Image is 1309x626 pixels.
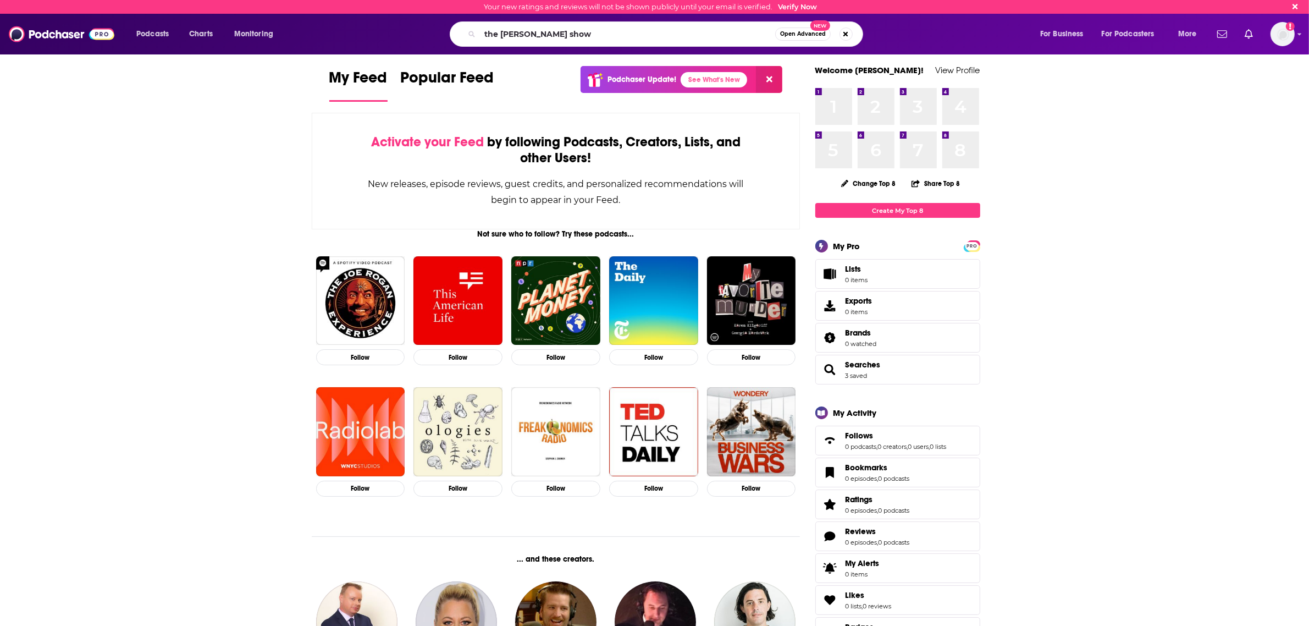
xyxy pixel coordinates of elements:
[846,463,910,473] a: Bookmarks
[371,134,484,150] span: Activate your Feed
[707,349,796,365] button: Follow
[609,256,698,345] img: The Daily
[227,25,288,43] button: open menu
[819,465,841,480] a: Bookmarks
[846,443,877,451] a: 0 podcasts
[846,340,877,348] a: 0 watched
[1032,25,1097,43] button: open menu
[846,296,872,306] span: Exports
[819,362,841,377] a: Searches
[846,570,880,578] span: 0 items
[609,387,698,476] img: TED Talks Daily
[846,526,910,536] a: Reviews
[877,443,878,451] span: ,
[879,475,910,482] a: 0 podcasts
[846,431,874,441] span: Follows
[930,443,947,451] a: 0 lists
[1286,22,1295,31] svg: Email not verified
[234,26,273,42] span: Monitoring
[1170,25,1211,43] button: open menu
[833,408,877,418] div: My Activity
[460,21,874,47] div: Search podcasts, credits, & more...
[965,241,979,250] a: PRO
[1178,26,1197,42] span: More
[312,554,800,564] div: ... and these creators.
[833,241,860,251] div: My Pro
[878,443,907,451] a: 0 creators
[819,561,841,576] span: My Alerts
[511,387,600,476] img: Freakonomics Radio
[484,3,817,11] div: Your new ratings and reviews will not be shown publicly until your email is verified.
[780,31,826,37] span: Open Advanced
[846,475,877,482] a: 0 episodes
[815,65,924,75] a: Welcome [PERSON_NAME]!
[316,481,405,497] button: Follow
[862,602,863,610] span: ,
[846,360,881,370] a: Searches
[819,433,841,448] a: Follows
[316,387,405,476] img: Radiolab
[819,592,841,608] a: Likes
[1271,22,1295,46] button: Show profile menu
[815,490,980,519] span: Ratings
[815,426,980,455] span: Follows
[511,481,600,497] button: Follow
[681,72,747,87] a: See What's New
[965,242,979,250] span: PRO
[835,177,903,190] button: Change Top 8
[775,28,831,41] button: Open AdvancedNew
[815,585,980,615] span: Likes
[401,68,494,102] a: Popular Feed
[1271,22,1295,46] span: Logged in as MelissaPS
[1040,26,1084,42] span: For Business
[609,481,698,497] button: Follow
[815,291,980,321] a: Exports
[312,229,800,239] div: Not sure who to follow? Try these podcasts...
[846,558,880,568] span: My Alerts
[846,463,888,473] span: Bookmarks
[511,349,600,365] button: Follow
[819,330,841,345] a: Brands
[136,26,169,42] span: Podcasts
[863,602,892,610] a: 0 reviews
[480,25,775,43] input: Search podcasts, credits, & more...
[846,372,868,380] a: 3 saved
[707,256,796,345] img: My Favorite Murder with Karen Kilgariff and Georgia Hardstark
[929,443,930,451] span: ,
[846,276,868,284] span: 0 items
[846,590,865,600] span: Likes
[707,387,796,476] img: Business Wars
[316,256,405,345] a: The Joe Rogan Experience
[511,256,600,345] img: Planet Money
[129,25,183,43] button: open menu
[846,264,868,274] span: Lists
[815,521,980,551] span: Reviews
[1271,22,1295,46] img: User Profile
[189,26,213,42] span: Charts
[877,475,879,482] span: ,
[413,387,502,476] img: Ologies with Alie Ward
[413,349,502,365] button: Follow
[846,431,947,441] a: Follows
[846,328,871,338] span: Brands
[815,355,980,385] span: Searches
[707,481,796,497] button: Follow
[877,539,879,546] span: ,
[609,349,698,365] button: Follow
[9,24,114,45] img: Podchaser - Follow, Share and Rate Podcasts
[1240,25,1257,43] a: Show notifications dropdown
[182,25,219,43] a: Charts
[908,443,929,451] a: 0 users
[413,256,502,345] a: This American Life
[815,553,980,583] a: My Alerts
[846,495,910,504] a: Ratings
[819,266,841,282] span: Lists
[877,507,879,514] span: ,
[1213,25,1231,43] a: Show notifications dropdown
